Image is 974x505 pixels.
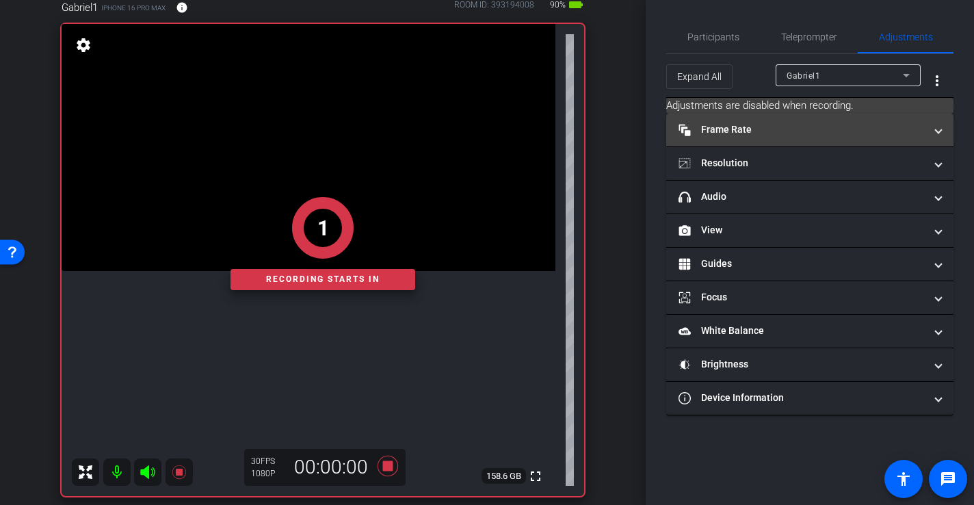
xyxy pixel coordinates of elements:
[940,471,956,487] mat-icon: message
[679,156,925,170] mat-panel-title: Resolution
[679,122,925,137] mat-panel-title: Frame Rate
[781,32,837,42] span: Teleprompter
[666,147,953,180] mat-expansion-panel-header: Resolution
[666,181,953,213] mat-expansion-panel-header: Audio
[679,190,925,204] mat-panel-title: Audio
[666,64,733,89] button: Expand All
[679,391,925,405] mat-panel-title: Device Information
[787,71,820,81] span: Gabriel1
[317,213,329,244] div: 1
[687,32,739,42] span: Participants
[666,248,953,281] mat-expansion-panel-header: Guides
[666,382,953,415] mat-expansion-panel-header: Device Information
[677,64,722,90] span: Expand All
[879,32,933,42] span: Adjustments
[666,114,953,146] mat-expansion-panel-header: Frame Rate
[679,223,925,237] mat-panel-title: View
[921,64,953,97] button: More Options for Adjustments Panel
[666,98,953,114] mat-card: Adjustments are disabled when recording.
[231,269,415,290] div: Recording starts in
[929,73,945,89] mat-icon: more_vert
[679,290,925,305] mat-panel-title: Focus
[666,214,953,247] mat-expansion-panel-header: View
[666,315,953,348] mat-expansion-panel-header: White Balance
[679,257,925,271] mat-panel-title: Guides
[679,357,925,372] mat-panel-title: Brightness
[679,324,925,338] mat-panel-title: White Balance
[895,471,912,487] mat-icon: accessibility
[666,348,953,381] mat-expansion-panel-header: Brightness
[666,281,953,314] mat-expansion-panel-header: Focus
